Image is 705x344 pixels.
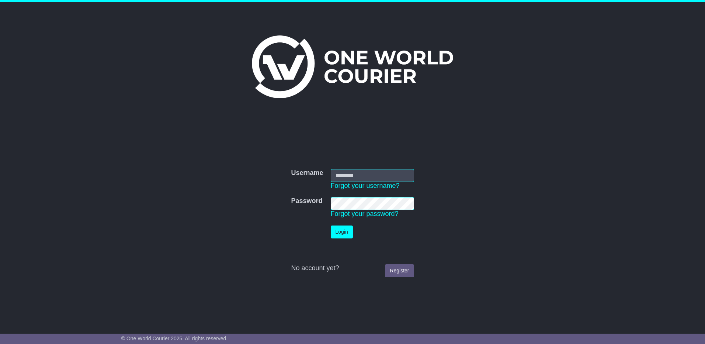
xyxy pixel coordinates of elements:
a: Forgot your password? [331,210,399,217]
label: Password [291,197,322,205]
a: Register [385,264,414,277]
span: © One World Courier 2025. All rights reserved. [121,336,228,341]
div: No account yet? [291,264,414,272]
img: One World [252,35,453,98]
label: Username [291,169,323,177]
a: Forgot your username? [331,182,400,189]
button: Login [331,226,353,238]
